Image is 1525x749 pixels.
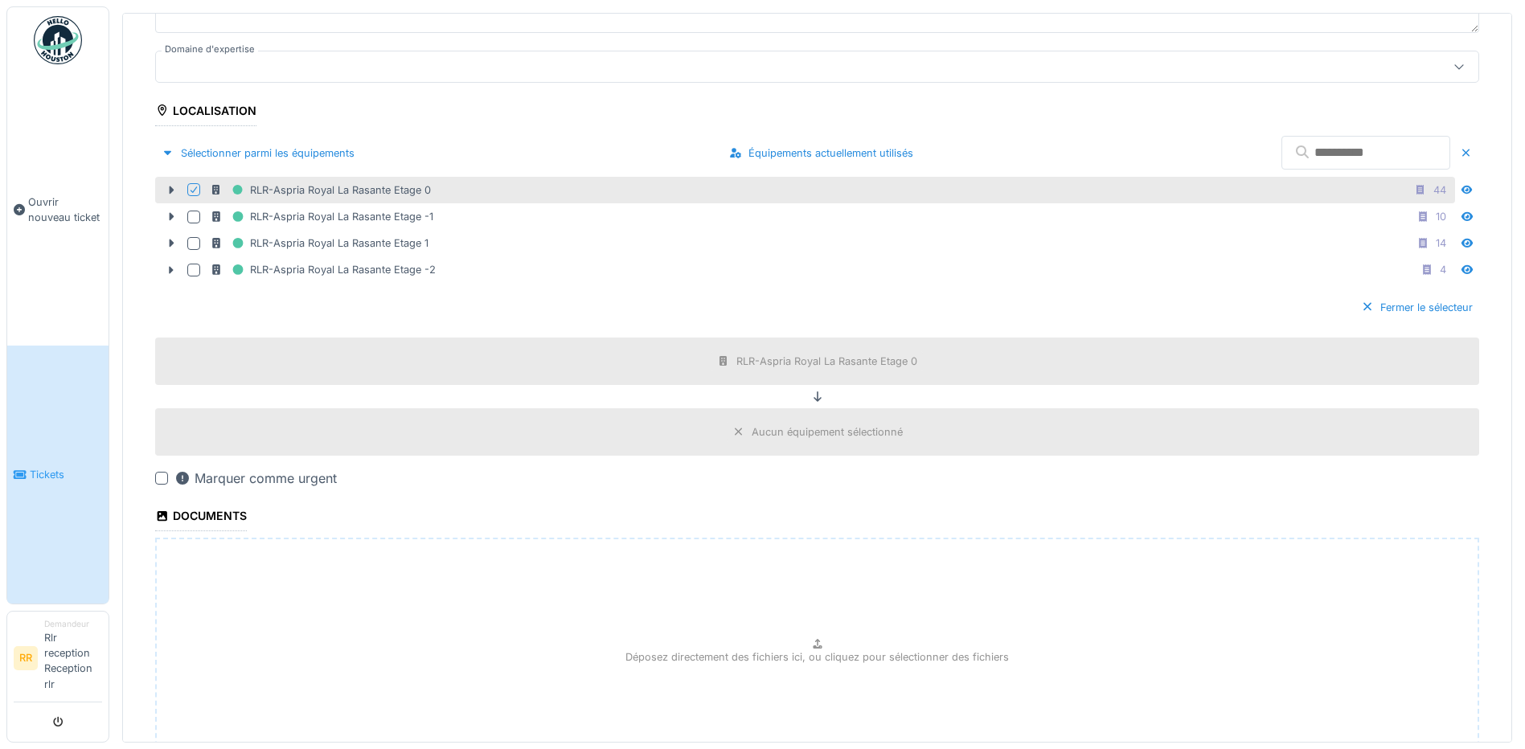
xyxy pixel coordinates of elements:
span: Ouvrir nouveau ticket [28,194,102,225]
div: 14 [1436,235,1446,251]
p: Déposez directement des fichiers ici, ou cliquez pour sélectionner des fichiers [625,649,1009,665]
div: RLR-Aspria Royal La Rasante Etage -2 [210,260,436,280]
div: Localisation [155,99,256,126]
a: RR DemandeurRlr reception Reception rlr [14,618,102,702]
div: 4 [1440,262,1446,277]
div: Documents [155,504,247,531]
img: Badge_color-CXgf-gQk.svg [34,16,82,64]
div: RLR-Aspria Royal La Rasante Etage -1 [210,207,433,227]
div: Équipements actuellement utilisés [723,142,920,164]
div: 44 [1433,182,1446,198]
div: RLR-Aspria Royal La Rasante Etage 0 [210,180,431,200]
span: Tickets [30,467,102,482]
div: Demandeur [44,618,102,630]
label: Domaine d'expertise [162,43,258,56]
div: RLR-Aspria Royal La Rasante Etage 0 [736,354,917,369]
div: Marquer comme urgent [174,469,337,488]
div: Fermer le sélecteur [1355,297,1479,318]
li: Rlr reception Reception rlr [44,618,102,698]
div: Aucun équipement sélectionné [752,424,903,440]
div: RLR-Aspria Royal La Rasante Etage 1 [210,233,428,253]
a: Tickets [7,346,109,603]
div: Sélectionner parmi les équipements [155,142,361,164]
a: Ouvrir nouveau ticket [7,73,109,346]
div: 10 [1436,209,1446,224]
li: RR [14,646,38,670]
